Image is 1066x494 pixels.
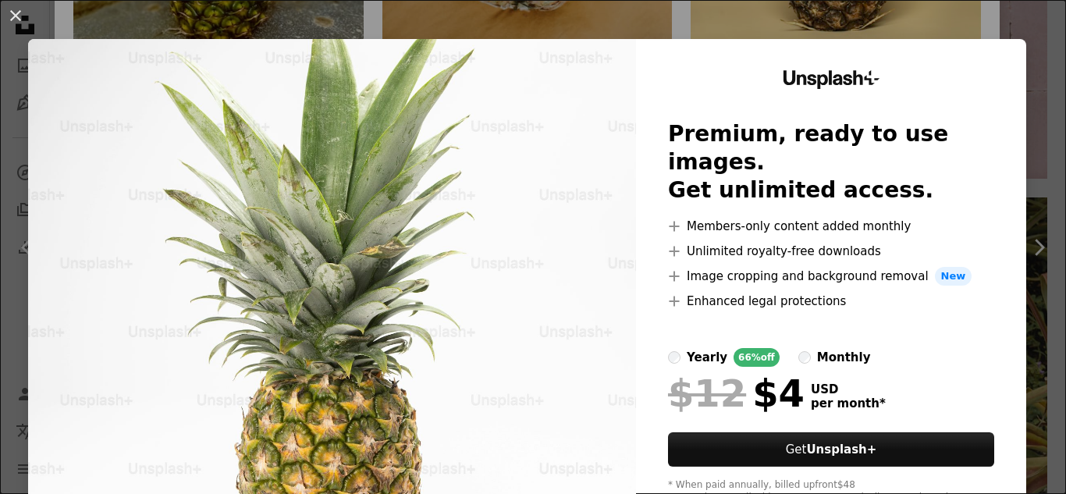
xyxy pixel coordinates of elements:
[668,217,994,236] li: Members-only content added monthly
[817,348,871,367] div: monthly
[668,432,994,467] button: GetUnsplash+
[811,396,886,410] span: per month *
[935,267,972,286] span: New
[811,382,886,396] span: USD
[668,351,680,364] input: yearly66%off
[734,348,780,367] div: 66% off
[668,267,994,286] li: Image cropping and background removal
[798,351,811,364] input: monthly
[668,242,994,261] li: Unlimited royalty-free downloads
[668,373,746,414] span: $12
[806,442,876,457] strong: Unsplash+
[668,373,805,414] div: $4
[668,292,994,311] li: Enhanced legal protections
[668,120,994,204] h2: Premium, ready to use images. Get unlimited access.
[687,348,727,367] div: yearly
